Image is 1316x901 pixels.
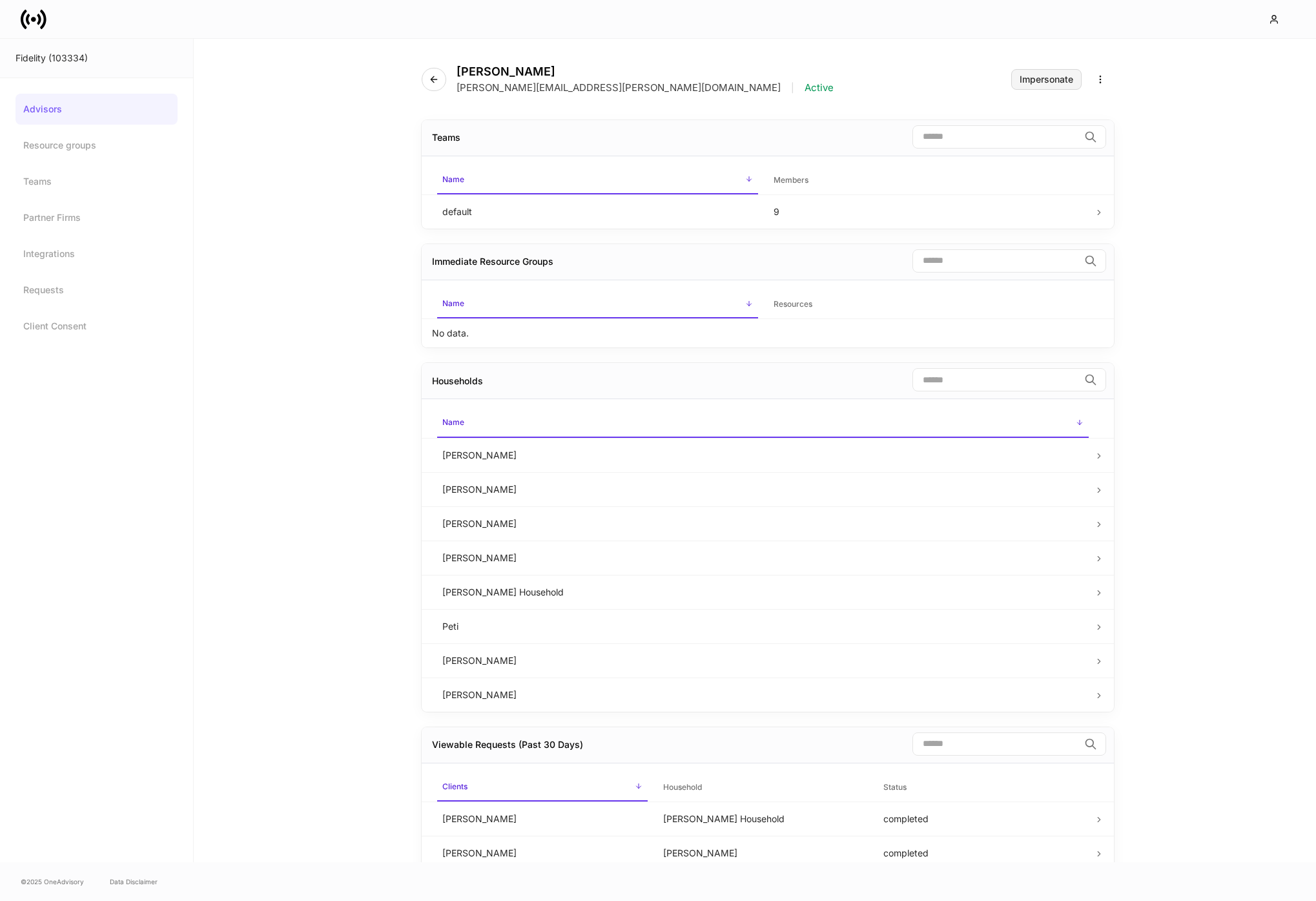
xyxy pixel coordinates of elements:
[432,836,653,870] td: [PERSON_NAME]
[442,416,464,428] h6: Name
[432,609,1094,643] td: Peti
[653,802,874,836] td: [PERSON_NAME] Household
[15,311,178,342] a: Client Consent
[457,81,781,94] p: [PERSON_NAME][EMAIL_ADDRESS][PERSON_NAME][DOMAIN_NAME]
[457,65,834,79] h4: [PERSON_NAME]
[663,781,702,793] h6: Household
[432,327,469,340] p: No data.
[437,291,758,318] span: Name
[437,774,648,802] span: Clients
[437,409,1089,437] span: Name
[432,255,553,268] div: Immediate Resource Groups
[437,167,758,194] span: Name
[805,81,834,94] p: Active
[791,81,794,94] p: |
[15,238,178,269] a: Integrations
[15,130,178,161] a: Resource groups
[442,297,464,309] h6: Name
[883,781,907,793] h6: Status
[658,774,869,801] span: Household
[15,52,178,65] div: Fidelity (103334)
[15,202,178,233] a: Partner Firms
[774,298,812,310] h6: Resources
[432,541,1094,575] td: [PERSON_NAME]
[15,274,178,306] a: Requests
[21,876,84,887] span: © 2025 OneAdvisory
[653,836,874,870] td: [PERSON_NAME]
[432,506,1094,541] td: [PERSON_NAME]
[878,774,1089,801] span: Status
[768,291,1089,318] span: Resources
[1020,75,1073,84] div: Impersonate
[774,174,808,186] h6: Members
[873,802,1094,836] td: completed
[873,836,1094,870] td: completed
[432,194,763,229] td: default
[432,678,1094,712] td: [PERSON_NAME]
[432,438,1094,472] td: [PERSON_NAME]
[442,173,464,185] h6: Name
[432,738,583,751] div: Viewable Requests (Past 30 Days)
[1011,69,1082,90] button: Impersonate
[15,166,178,197] a: Teams
[432,375,483,388] div: Households
[763,194,1095,229] td: 9
[15,94,178,125] a: Advisors
[432,802,653,836] td: [PERSON_NAME]
[442,780,468,792] h6: Clients
[432,131,460,144] div: Teams
[432,472,1094,506] td: [PERSON_NAME]
[768,167,1089,194] span: Members
[432,643,1094,678] td: [PERSON_NAME]
[432,575,1094,609] td: [PERSON_NAME] Household
[110,876,158,887] a: Data Disclaimer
